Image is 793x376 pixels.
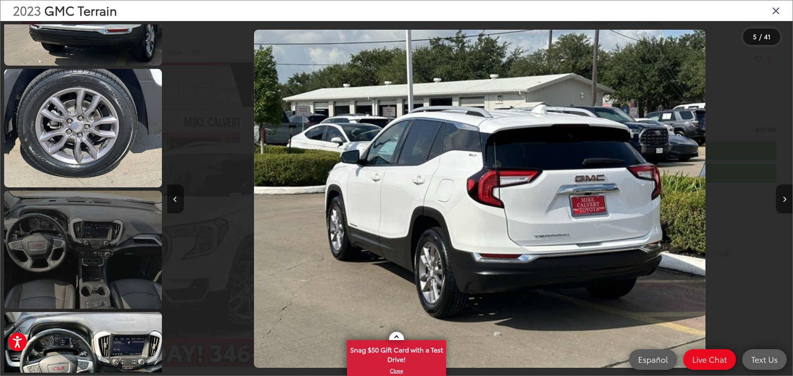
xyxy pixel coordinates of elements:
span: Español [634,354,672,364]
a: Español [629,349,677,370]
span: Snag $50 Gift Card with a Test Drive! [348,341,445,366]
div: 2023 GMC Terrain SLT 4 [167,30,792,368]
a: Text Us [742,349,787,370]
img: 2023 GMC Terrain SLT [254,30,705,368]
button: Next image [776,184,793,213]
span: 2023 [13,1,41,19]
span: 5 [753,32,757,41]
span: GMC Terrain [44,1,117,19]
button: Previous image [167,184,184,213]
span: 41 [764,32,771,41]
i: Close gallery [772,5,780,16]
a: Live Chat [683,349,736,370]
span: / [758,34,762,40]
span: Live Chat [688,354,731,364]
img: 2023 GMC Terrain SLT [2,68,163,188]
span: Text Us [747,354,782,364]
